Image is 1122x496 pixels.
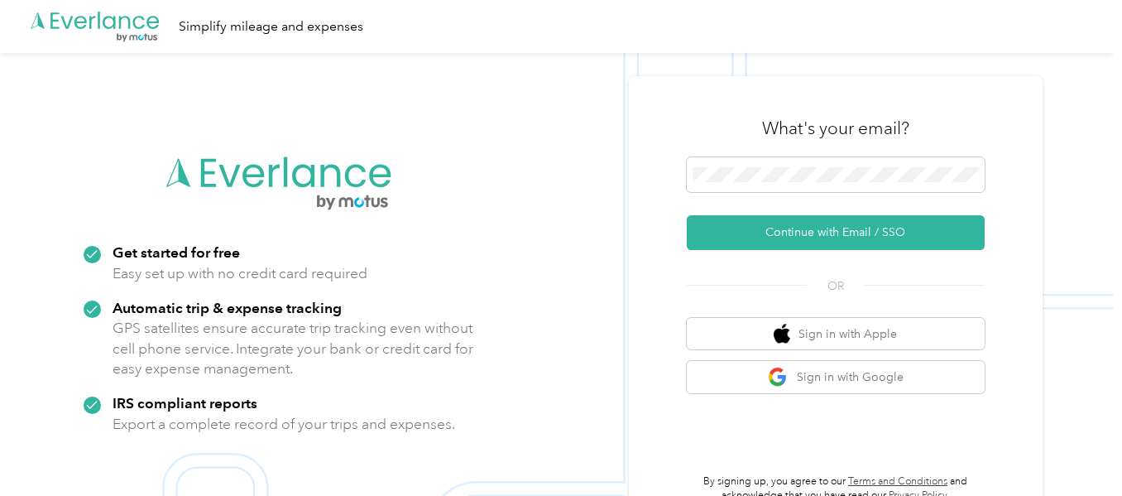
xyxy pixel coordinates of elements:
[179,17,363,37] div: Simplify mileage and expenses
[768,367,789,388] img: google logo
[774,324,790,344] img: apple logo
[807,277,865,295] span: OR
[113,414,455,435] p: Export a complete record of your trips and expenses.
[113,243,240,261] strong: Get started for free
[113,299,342,316] strong: Automatic trip & expense tracking
[848,475,947,488] a: Terms and Conditions
[687,215,985,250] button: Continue with Email / SSO
[687,318,985,350] button: apple logoSign in with Apple
[687,361,985,393] button: google logoSign in with Google
[113,394,257,412] strong: IRS compliant reports
[113,263,367,284] p: Easy set up with no credit card required
[113,318,474,379] p: GPS satellites ensure accurate trip tracking even without cell phone service. Integrate your bank...
[762,117,909,140] h3: What's your email?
